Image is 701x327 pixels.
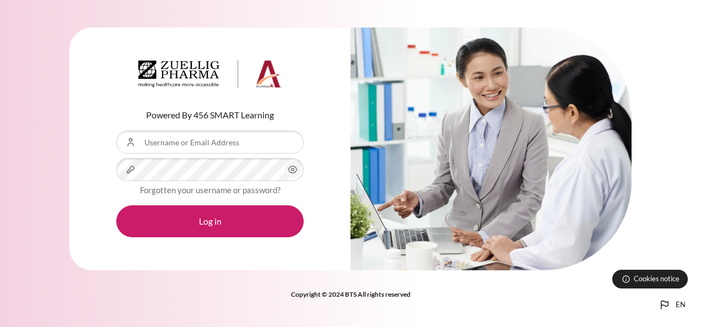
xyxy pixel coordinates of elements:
span: Cookies notice [634,274,680,284]
input: Username or Email Address [116,130,304,154]
span: en [676,299,686,310]
button: Cookies notice [612,270,688,288]
p: Powered By 456 SMART Learning [116,108,304,122]
button: Languages [654,294,690,316]
img: Architeck [138,61,282,88]
strong: Copyright © 2024 BTS All rights reserved [291,290,411,298]
a: Forgotten your username or password? [140,185,281,195]
button: Log in [116,205,304,237]
a: Architeck [138,61,282,92]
